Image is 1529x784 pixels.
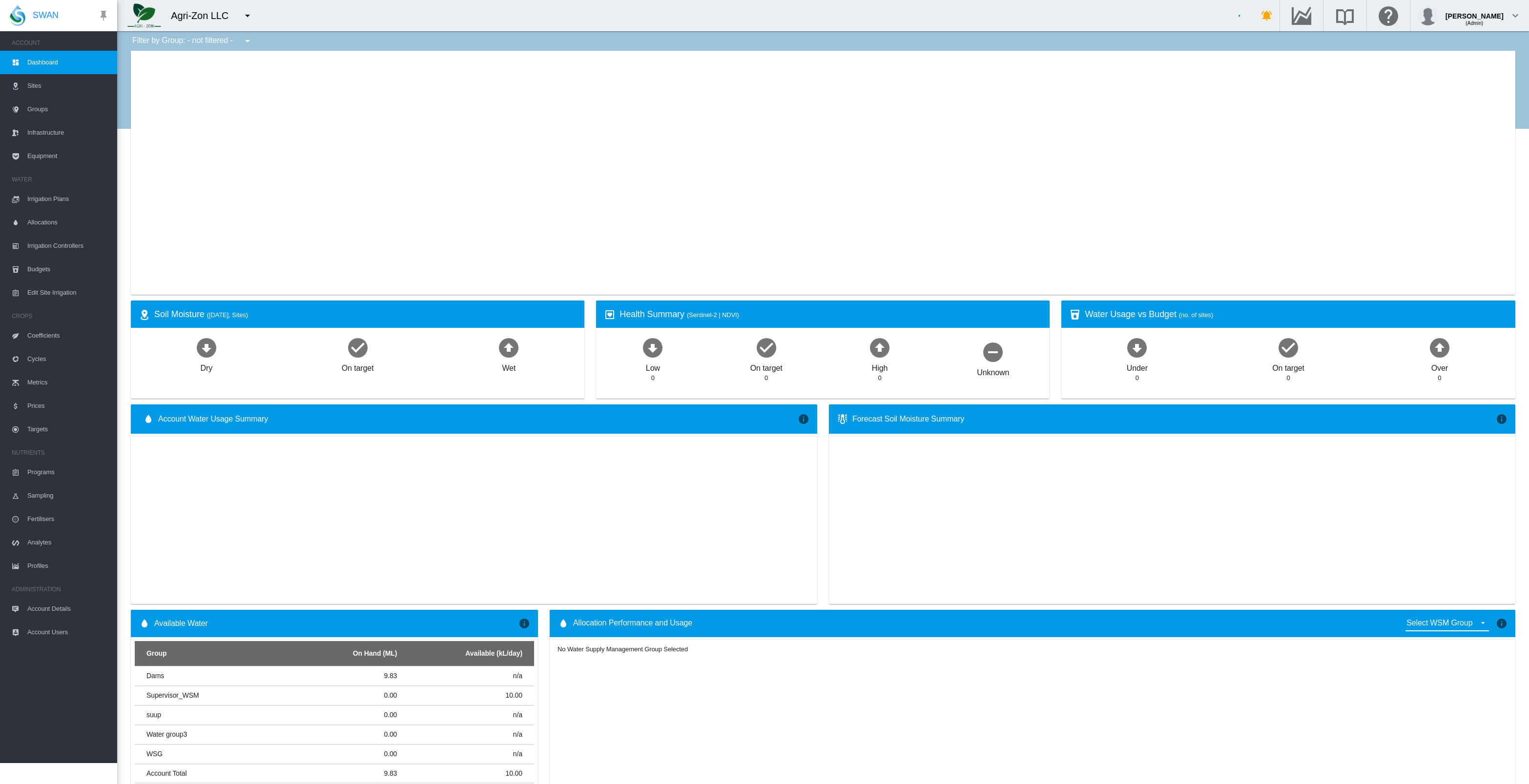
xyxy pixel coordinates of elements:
span: CROPS [12,308,109,324]
td: WSG [135,744,268,764]
div: Wet [502,359,516,374]
md-icon: icon-cup-water [1069,309,1081,321]
div: 10.00 [405,769,522,779]
md-icon: icon-arrow-down-bold-circle [1125,336,1149,359]
img: 7FicoSLW9yRjj7F2+0uvjPufP+ga39vogPu+G1+wvBtcm3fNv859aGr42DJ5pXiEAAAAAAAAAAAAAAAAAAAAAAAAAAAAAAAAA... [127,3,161,28]
div: n/a [405,671,522,681]
md-icon: Go to the Data Hub [1290,10,1313,21]
md-icon: icon-information [1496,618,1508,629]
span: ACCOUNT [12,35,109,51]
span: Budgets [27,258,109,281]
span: Targets [27,418,109,441]
div: Dry [201,359,213,374]
span: Fertilisers [27,507,109,531]
td: Supervisor_WSM [135,686,268,705]
span: Edit Site Irrigation [27,281,109,304]
span: Dashboard [27,51,109,74]
md-icon: icon-checkbox-marked-circle [1277,336,1300,359]
img: SWAN-Landscape-Logo-Colour-drop.png [10,5,25,26]
span: Prices [27,394,109,418]
td: Water group3 [135,725,268,744]
md-icon: icon-checkbox-marked-circle [346,336,370,359]
div: On target [1272,359,1304,374]
md-icon: Search the knowledge base [1333,10,1357,21]
span: ADMINISTRATION [12,582,109,597]
span: Account Users [27,621,109,644]
md-icon: icon-arrow-up-bold-circle [868,336,891,359]
span: Analytes [27,531,109,554]
div: 0 [764,374,768,382]
span: Account Water Usage Summary [158,414,798,424]
button: icon-bell-ring [1257,6,1277,25]
span: Infrastructure [27,121,109,144]
md-icon: icon-information [518,618,530,629]
md-icon: icon-thermometer-lines [837,413,848,425]
td: suup [135,705,268,724]
md-icon: icon-information [1496,413,1508,425]
div: 9.83 [272,671,397,681]
md-select: {{'ALLOCATION.SELECT_GROUP' | i18next}} [1405,616,1489,631]
img: profile.jpg [1418,6,1438,25]
span: (no. of sites) [1179,311,1213,319]
div: Water Usage vs Budget [1085,308,1507,321]
span: Cycles [27,347,109,371]
md-icon: icon-checkbox-marked-circle [755,336,778,359]
md-icon: icon-arrow-down-bold-circle [641,336,664,359]
span: Equipment [27,144,109,168]
div: 0.00 [272,691,397,701]
md-icon: Click here for help [1377,10,1400,21]
span: Irrigation Plans [27,187,109,211]
div: No Water Supply Management Group Selected [558,645,688,654]
span: Sampling [27,484,109,507]
span: (Sentinel-2 | NDVI) [687,311,739,319]
div: Agri-Zon LLC [171,9,237,22]
div: Unknown [977,363,1009,378]
button: icon-menu-down [238,31,257,51]
span: WATER [12,172,109,187]
td: Account Total [135,764,268,783]
span: Metrics [27,371,109,394]
span: Available Water [154,618,208,629]
span: Groups [27,98,109,121]
span: SWAN [33,9,59,21]
md-icon: icon-water [558,618,569,629]
span: Coefficients [27,324,109,347]
th: Group [135,641,268,666]
md-icon: icon-minus-circle [981,340,1005,363]
div: Soil Moisture [154,308,577,321]
div: Low [646,359,660,374]
md-icon: icon-arrow-up-bold-circle [497,336,520,359]
md-icon: icon-bell-ring [1261,10,1273,21]
div: Filter by Group: - not filtered - [125,31,260,51]
md-icon: icon-map-marker-radius [139,309,150,321]
span: Allocation Performance and Usage [573,618,692,629]
span: Programs [27,461,109,484]
div: 10.00 [405,691,522,701]
md-icon: icon-menu-down [242,10,253,21]
span: Account Details [27,597,109,621]
md-icon: icon-menu-down [242,35,253,47]
div: n/a [405,710,522,720]
md-icon: icon-arrow-up-bold-circle [1428,336,1451,359]
div: 0 [1287,374,1290,382]
span: Allocations [27,211,109,234]
div: On target [750,359,783,374]
md-icon: icon-information [798,413,809,425]
div: 0 [651,374,655,382]
div: 0 [878,374,881,382]
div: Over [1431,359,1448,374]
th: On Hand (ML) [268,641,401,666]
md-icon: icon-heart-box-outline [604,309,616,321]
md-icon: icon-arrow-down-bold-circle [195,336,218,359]
div: 0 [1136,374,1139,382]
div: n/a [405,730,522,740]
span: Irrigation Controllers [27,234,109,258]
div: 9.83 [272,769,397,779]
div: 0.00 [272,710,397,720]
span: NUTRIENTS [12,445,109,461]
md-icon: icon-water [143,413,154,425]
md-icon: icon-water [139,618,150,629]
div: n/a [405,749,522,759]
span: ([DATE], Sites) [207,311,248,319]
td: Dams [135,666,268,685]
